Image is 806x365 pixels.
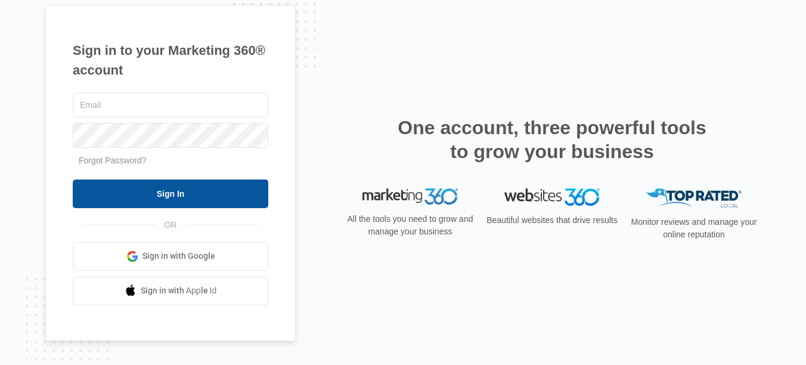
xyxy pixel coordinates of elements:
[73,180,268,208] input: Sign In
[73,92,268,117] input: Email
[73,277,268,305] a: Sign in with Apple Id
[504,188,600,206] img: Websites 360
[142,250,215,262] span: Sign in with Google
[343,213,477,238] p: All the tools you need to grow and manage your business
[362,188,458,205] img: Marketing 360
[73,242,268,271] a: Sign in with Google
[156,219,185,231] span: OR
[627,216,761,241] p: Monitor reviews and manage your online reputation
[485,214,619,227] p: Beautiful websites that drive results
[141,284,217,297] span: Sign in with Apple Id
[646,188,742,208] img: Top Rated Local
[73,41,268,80] h1: Sign in to your Marketing 360® account
[79,156,147,165] a: Forgot Password?
[394,116,710,163] h2: One account, three powerful tools to grow your business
